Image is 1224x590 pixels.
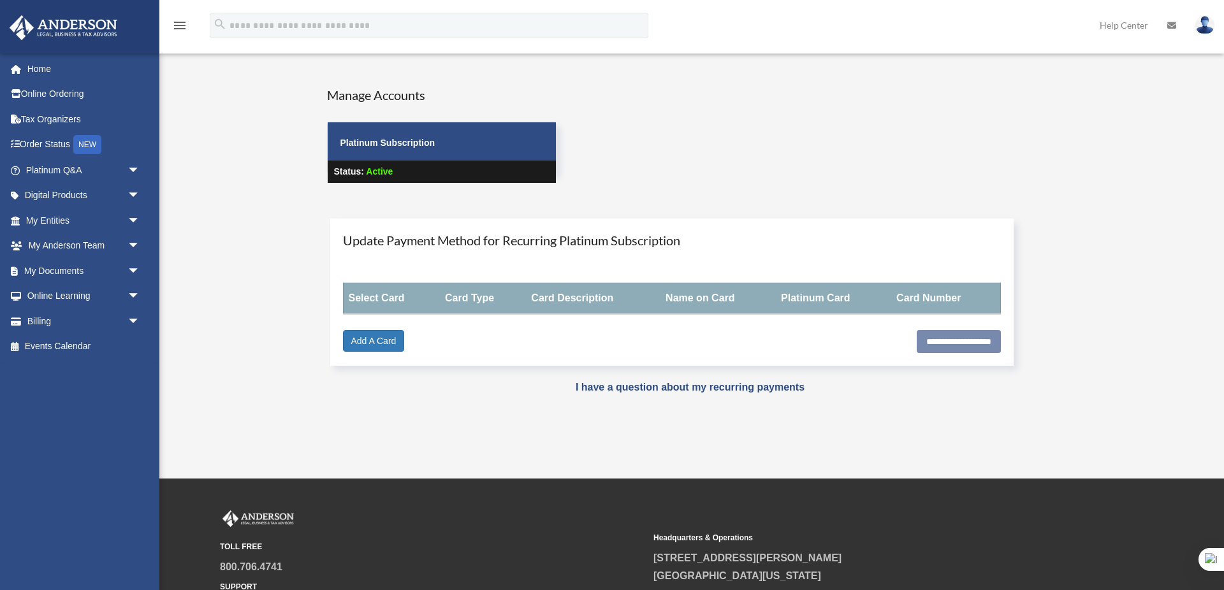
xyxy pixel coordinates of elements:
[366,166,393,176] span: Active
[653,570,821,581] a: [GEOGRAPHIC_DATA][US_STATE]
[127,157,153,183] span: arrow_drop_down
[213,17,227,31] i: search
[127,233,153,259] span: arrow_drop_down
[1195,16,1214,34] img: User Pic
[220,561,282,572] a: 800.706.4741
[9,157,159,183] a: Platinum Q&Aarrow_drop_down
[9,334,159,359] a: Events Calendar
[9,82,159,107] a: Online Ordering
[340,138,435,148] strong: Platinum Subscription
[440,283,526,315] th: Card Type
[343,283,440,315] th: Select Card
[526,283,660,315] th: Card Description
[127,208,153,234] span: arrow_drop_down
[776,283,891,315] th: Platinum Card
[127,258,153,284] span: arrow_drop_down
[220,540,645,554] small: TOLL FREE
[653,552,841,563] a: [STREET_ADDRESS][PERSON_NAME]
[9,106,159,132] a: Tax Organizers
[343,330,405,352] a: Add A Card
[73,135,101,154] div: NEW
[9,183,159,208] a: Digital Productsarrow_drop_down
[327,86,557,104] h4: Manage Accounts
[334,166,364,176] strong: Status:
[127,284,153,310] span: arrow_drop_down
[9,284,159,309] a: Online Learningarrow_drop_down
[220,510,296,527] img: Anderson Advisors Platinum Portal
[127,183,153,209] span: arrow_drop_down
[343,231,1002,249] h4: Update Payment Method for Recurring Platinum Subscription
[9,258,159,284] a: My Documentsarrow_drop_down
[9,56,159,82] a: Home
[660,283,776,315] th: Name on Card
[891,283,1000,315] th: Card Number
[653,531,1078,545] small: Headquarters & Operations
[9,132,159,158] a: Order StatusNEW
[9,233,159,259] a: My Anderson Teamarrow_drop_down
[9,308,159,334] a: Billingarrow_drop_down
[6,15,121,40] img: Anderson Advisors Platinum Portal
[172,18,187,33] i: menu
[172,22,187,33] a: menu
[127,308,153,335] span: arrow_drop_down
[9,208,159,233] a: My Entitiesarrow_drop_down
[576,382,805,392] a: I have a question about my recurring payments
